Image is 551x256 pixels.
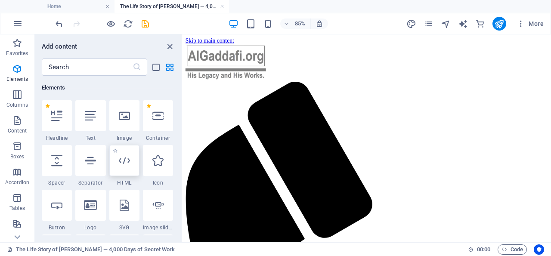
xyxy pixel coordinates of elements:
[468,244,491,255] h6: Session time
[3,3,61,11] a: Skip to main content
[42,135,72,142] span: Headline
[109,179,139,186] span: HTML
[42,179,72,186] span: Spacer
[109,145,139,186] div: HTML
[75,179,105,186] span: Separator
[143,135,173,142] span: Container
[6,76,28,83] p: Elements
[42,41,77,52] h6: Add content
[42,59,133,76] input: Search
[123,19,133,29] button: reload
[75,224,105,231] span: Logo
[492,17,506,31] button: publish
[146,104,151,108] span: Remove from favorites
[140,19,150,29] button: save
[54,19,64,29] button: undo
[109,190,139,231] div: SVG
[75,135,105,142] span: Text
[534,244,544,255] button: Usercentrics
[75,190,105,231] div: Logo
[498,244,527,255] button: Code
[458,19,468,29] button: text_generator
[109,100,139,142] div: Image
[517,19,544,28] span: More
[5,179,29,186] p: Accordion
[9,205,25,212] p: Tables
[42,83,173,93] h6: Elements
[293,19,307,29] h6: 85%
[143,224,173,231] span: Image slider
[75,145,105,186] div: Separator
[75,100,105,142] div: Text
[42,145,72,186] div: Spacer
[143,100,173,142] div: Container
[475,19,486,29] button: commerce
[164,41,175,52] button: close panel
[42,190,72,231] div: Button
[105,19,116,29] button: Click here to leave preview mode and continue editing
[483,246,484,253] span: :
[113,148,118,153] span: Add to favorites
[494,19,504,29] i: Publish
[143,190,173,231] div: Image slider
[7,244,175,255] a: Click to cancel selection. Double-click to open Pages
[109,135,139,142] span: Image
[143,145,173,186] div: Icon
[54,19,64,29] i: Undo: Change pages (Ctrl+Z)
[10,153,25,160] p: Boxes
[45,104,50,108] span: Remove from favorites
[42,224,72,231] span: Button
[8,127,27,134] p: Content
[7,231,28,237] p: Features
[42,100,72,142] div: Headline
[406,19,417,29] button: design
[477,244,490,255] span: 00 00
[143,179,173,186] span: Icon
[441,19,451,29] button: navigator
[513,17,547,31] button: More
[424,19,434,29] button: pages
[406,19,416,29] i: Design (Ctrl+Alt+Y)
[280,19,311,29] button: 85%
[475,19,485,29] i: Commerce
[164,62,175,72] button: grid-view
[123,19,133,29] i: Reload page
[115,2,229,11] h4: The Life Story of [PERSON_NAME] — 4,000 Days of Secret Work
[316,20,323,28] i: On resize automatically adjust zoom level to fit chosen device.
[109,224,139,231] span: SVG
[501,244,523,255] span: Code
[151,62,161,72] button: list-view
[140,19,150,29] i: Save (Ctrl+S)
[6,50,28,57] p: Favorites
[441,19,451,29] i: Navigator
[6,102,28,108] p: Columns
